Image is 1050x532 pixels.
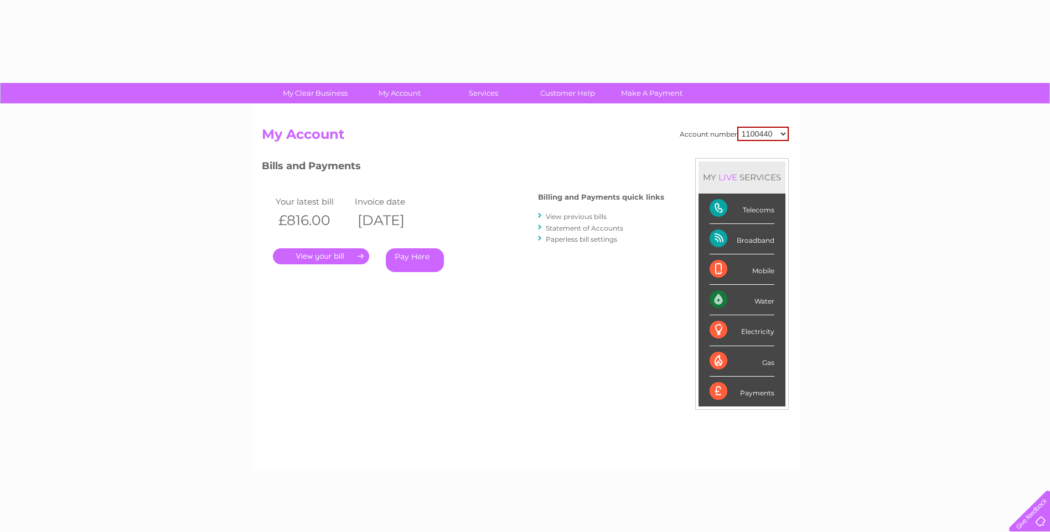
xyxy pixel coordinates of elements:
a: Paperless bill settings [546,235,617,243]
div: LIVE [716,172,739,182]
a: My Account [354,83,445,103]
div: Water [710,285,774,315]
div: Telecoms [710,194,774,224]
div: Electricity [710,315,774,346]
div: Gas [710,346,774,377]
a: Make A Payment [606,83,697,103]
a: My Clear Business [270,83,361,103]
div: Mobile [710,254,774,285]
h4: Billing and Payments quick links [538,193,664,201]
a: Statement of Accounts [546,224,623,232]
div: MY SERVICES [699,161,785,193]
h3: Bills and Payments [262,158,664,178]
a: . [273,248,369,264]
a: Services [438,83,529,103]
div: Account number [680,127,789,141]
h2: My Account [262,127,789,148]
td: Your latest bill [273,194,353,209]
a: View previous bills [546,212,607,221]
a: Pay Here [386,248,444,272]
a: Customer Help [522,83,613,103]
div: Payments [710,377,774,406]
td: Invoice date [352,194,432,209]
th: [DATE] [352,209,432,232]
div: Broadband [710,224,774,254]
th: £816.00 [273,209,353,232]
